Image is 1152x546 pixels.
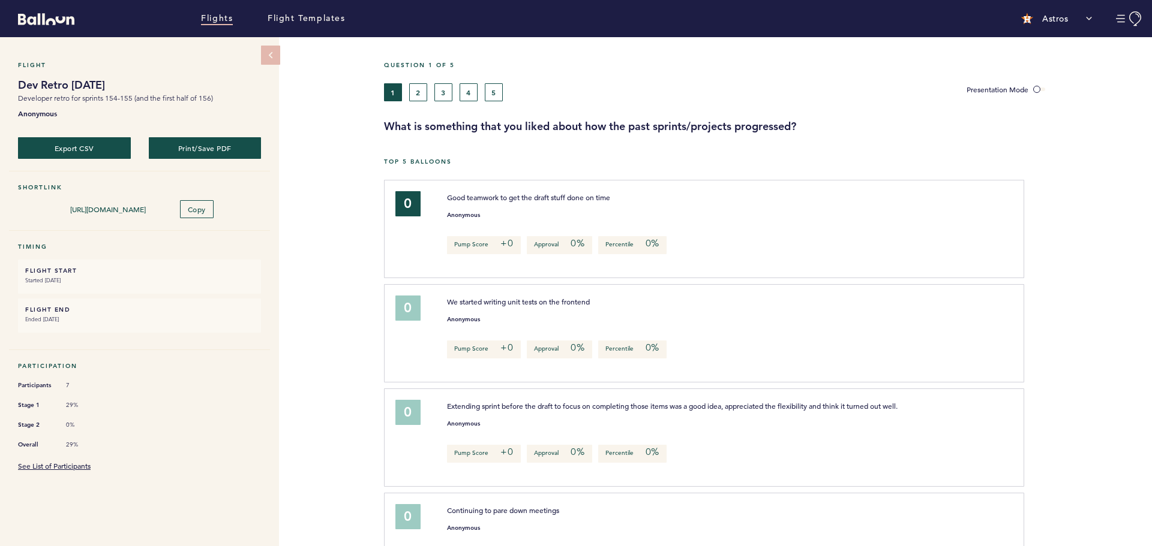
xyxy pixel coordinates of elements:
[18,379,54,391] span: Participants
[18,78,261,92] h1: Dev Retro [DATE]
[395,295,421,321] div: 0
[384,83,402,101] button: 1
[646,342,660,354] em: 0%
[18,107,261,119] b: Anonymous
[18,461,91,470] a: See List of Participants
[188,204,206,214] span: Copy
[571,446,585,458] em: 0%
[500,237,514,249] em: +0
[527,340,592,358] p: Approval
[447,421,480,427] small: Anonymous
[384,119,1143,134] h3: What is something that you liked about how the past sprints/projects progressed?
[598,236,667,254] p: Percentile
[409,83,427,101] button: 2
[18,399,54,411] span: Stage 1
[25,306,254,313] h6: FLIGHT END
[434,83,452,101] button: 3
[460,83,478,101] button: 4
[268,12,346,25] a: Flight Templates
[66,381,102,390] span: 7
[967,85,1028,94] span: Presentation Mode
[1015,7,1098,31] button: Astros
[18,362,261,370] h5: Participation
[1116,11,1143,26] button: Manage Account
[18,439,54,451] span: Overall
[18,13,74,25] svg: Balloon
[500,446,514,458] em: +0
[485,83,503,101] button: 5
[646,446,660,458] em: 0%
[447,212,480,218] small: Anonymous
[447,192,610,202] span: Good teamwork to get the draft stuff done on time
[180,200,214,218] button: Copy
[447,297,590,306] span: We started writing unit tests on the frontend
[447,525,480,531] small: Anonymous
[66,401,102,409] span: 29%
[384,61,1143,69] h5: Question 1 of 5
[18,183,261,191] h5: Shortlink
[527,445,592,463] p: Approval
[25,313,254,325] small: Ended [DATE]
[447,340,521,358] p: Pump Score
[201,12,233,25] a: Flights
[25,267,254,274] h6: FLIGHT START
[395,504,421,529] div: 0
[447,401,898,411] span: Extending sprint before the draft to focus on completing those items was a good idea, appreciated...
[527,236,592,254] p: Approval
[571,237,585,249] em: 0%
[9,12,74,25] a: Balloon
[598,340,667,358] p: Percentile
[395,400,421,425] div: 0
[149,137,262,159] button: Print/Save PDF
[18,93,213,102] span: Developer retro for sprints 154-155 (and the first half of 156)
[646,237,660,249] em: 0%
[447,445,521,463] p: Pump Score
[447,505,559,515] span: Continuing to pare down meetings
[571,342,585,354] em: 0%
[447,236,521,254] p: Pump Score
[1042,13,1068,25] p: Astros
[598,445,667,463] p: Percentile
[25,274,254,286] small: Started [DATE]
[447,316,480,322] small: Anonymous
[500,342,514,354] em: +0
[18,137,131,159] button: Export CSV
[18,61,261,69] h5: Flight
[66,421,102,429] span: 0%
[384,158,1143,165] h5: Top 5 Balloons
[18,419,54,431] span: Stage 2
[395,191,421,216] div: 0
[18,243,261,251] h5: Timing
[66,441,102,449] span: 29%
